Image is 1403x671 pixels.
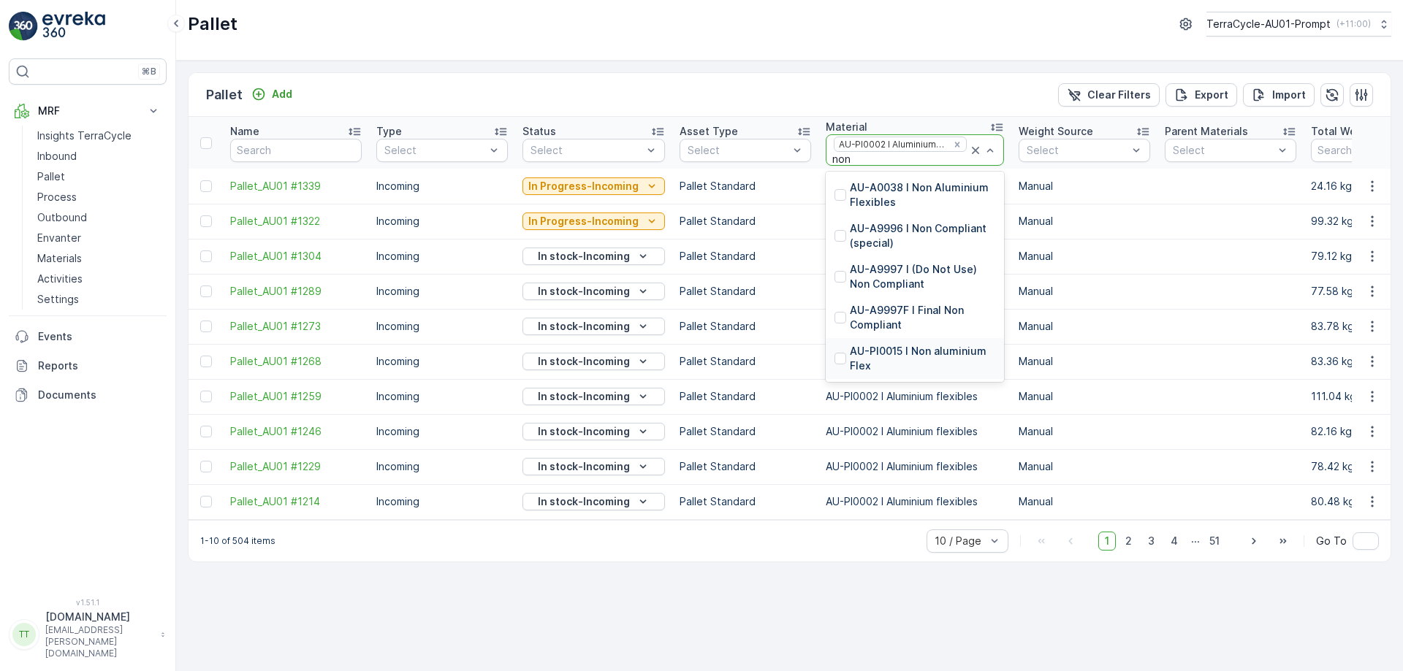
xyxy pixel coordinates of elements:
[200,250,212,262] div: Toggle Row Selected
[200,426,212,437] div: Toggle Row Selected
[522,177,665,195] button: In Progress-Incoming
[230,214,362,229] a: Pallet_AU01 #1322
[1119,532,1138,551] span: 2
[31,126,167,146] a: Insights TerraCycle
[1019,124,1093,139] p: Weight Source
[37,129,132,143] p: Insights TerraCycle
[1243,83,1315,107] button: Import
[680,124,738,139] p: Asset Type
[38,358,161,373] p: Reports
[680,249,811,264] p: Pallet Standard
[1164,532,1185,551] span: 4
[376,284,508,299] p: Incoming
[1019,249,1150,264] p: Manual
[376,214,508,229] p: Incoming
[1165,124,1248,139] p: Parent Materials
[246,85,298,103] button: Add
[522,248,665,265] button: In stock-Incoming
[9,351,167,380] a: Reports
[376,424,508,439] p: Incoming
[538,494,630,509] p: In stock-Incoming
[522,283,665,300] button: In stock-Incoming
[31,248,167,269] a: Materials
[538,249,630,264] p: In stock-Incoming
[688,143,788,158] p: Select
[376,249,508,264] p: Incoming
[1195,88,1228,102] p: Export
[1019,389,1150,404] p: Manual
[826,459,1004,474] p: AU-PI0002 I Aluminium flexibles
[37,210,87,225] p: Outbound
[272,87,292,101] p: Add
[522,493,665,510] button: In stock-Incoming
[1316,534,1347,548] span: Go To
[9,610,167,659] button: TT[DOMAIN_NAME][EMAIL_ADDRESS][PERSON_NAME][DOMAIN_NAME]
[1019,424,1150,439] p: Manual
[850,262,995,291] p: AU-A9997 I (Do Not Use) Non Compliant
[1272,88,1306,102] p: Import
[538,319,630,334] p: In stock-Incoming
[9,322,167,351] a: Events
[834,137,948,151] div: AU-PI0002 I Aluminium flexibles
[9,12,38,41] img: logo
[37,292,79,307] p: Settings
[230,424,362,439] a: Pallet_AU01 #1246
[12,623,36,646] div: TT
[37,251,82,266] p: Materials
[45,624,153,659] p: [EMAIL_ADDRESS][PERSON_NAME][DOMAIN_NAME]
[31,228,167,248] a: Envanter
[9,598,167,607] span: v 1.51.1
[200,391,212,402] div: Toggle Row Selected
[680,284,811,299] p: Pallet Standard
[200,215,212,227] div: Toggle Row Selected
[680,424,811,439] p: Pallet Standard
[37,169,65,184] p: Pallet
[826,120,867,134] p: Material
[200,496,212,507] div: Toggle Row Selected
[31,146,167,166] a: Inbound
[1206,12,1391,37] button: TerraCycle-AU01-Prompt(+11:00)
[680,319,811,334] p: Pallet Standard
[376,494,508,509] p: Incoming
[384,143,485,158] p: Select
[680,179,811,193] p: Pallet Standard
[680,389,811,404] p: Pallet Standard
[1173,143,1274,158] p: Select
[680,494,811,509] p: Pallet Standard
[538,389,630,404] p: In stock-Incoming
[230,354,362,369] a: Pallet_AU01 #1268
[1203,532,1226,551] span: 51
[1206,17,1331,31] p: TerraCycle-AU01-Prompt
[538,284,630,299] p: In stock-Incoming
[1019,354,1150,369] p: Manual
[376,179,508,193] p: Incoming
[826,424,1004,439] p: AU-PI0002 I Aluminium flexibles
[522,458,665,475] button: In stock-Incoming
[850,180,995,210] p: AU-A0038 I Non Aluminium Flexibles
[522,124,556,139] p: Status
[1337,18,1371,30] p: ( +11:00 )
[200,356,212,367] div: Toggle Row Selected
[142,66,156,77] p: ⌘B
[31,207,167,228] a: Outbound
[850,303,995,332] p: AU-A9997F I Final Non Compliant
[680,459,811,474] p: Pallet Standard
[230,459,362,474] a: Pallet_AU01 #1229
[200,461,212,472] div: Toggle Row Selected
[376,124,402,139] p: Type
[1019,214,1150,229] p: Manual
[31,187,167,207] a: Process
[531,143,642,158] p: Select
[1019,284,1150,299] p: Manual
[188,12,237,36] p: Pallet
[538,424,630,439] p: In stock-Incoming
[38,329,161,344] p: Events
[200,285,212,297] div: Toggle Row Selected
[230,179,362,193] a: Pallet_AU01 #1339
[522,318,665,335] button: In stock-Incoming
[38,104,137,118] p: MRF
[230,319,362,334] a: Pallet_AU01 #1273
